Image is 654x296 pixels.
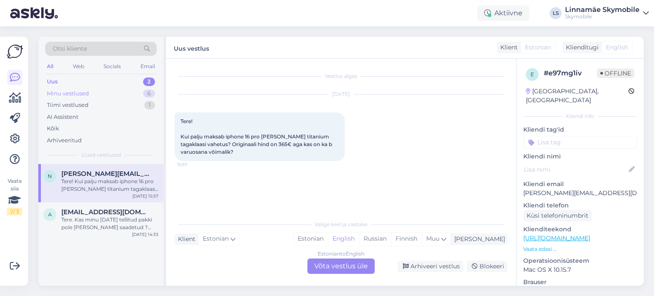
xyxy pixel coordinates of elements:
[175,221,508,228] div: Valige keel ja vastake
[139,61,157,72] div: Email
[7,177,22,216] div: Vaata siia
[531,71,534,78] span: e
[398,261,463,272] div: Arhiveeri vestlus
[523,125,637,134] p: Kliendi tag'id
[523,152,637,161] p: Kliendi nimi
[7,208,22,216] div: 2 / 3
[467,261,508,272] div: Blokeeri
[523,189,637,198] p: [PERSON_NAME][EMAIL_ADDRESS][DOMAIN_NAME]
[102,61,123,72] div: Socials
[523,136,637,149] input: Lisa tag
[526,87,628,105] div: [GEOGRAPHIC_DATA], [GEOGRAPHIC_DATA]
[565,6,640,13] div: Linnamäe Skymobile
[565,6,649,20] a: Linnamäe SkymobileSkymobile
[550,7,562,19] div: LS
[61,170,150,178] span: n.kunnapuu@gmail.com
[47,78,58,86] div: Uus
[523,234,590,242] a: [URL][DOMAIN_NAME]
[175,72,508,80] div: Vestlus algas
[293,233,328,245] div: Estonian
[143,89,155,98] div: 6
[328,233,359,245] div: English
[451,235,505,244] div: [PERSON_NAME]
[597,69,634,78] span: Offline
[523,201,637,210] p: Kliendi telefon
[47,136,82,145] div: Arhiveeritud
[53,44,87,53] span: Otsi kliente
[426,235,439,242] span: Muu
[47,124,59,133] div: Kõik
[71,61,86,72] div: Web
[359,233,391,245] div: Russian
[497,43,518,52] div: Klient
[132,193,158,199] div: [DATE] 15:57
[523,210,592,221] div: Küsi telefoninumbrit
[523,245,637,253] p: Vaata edasi ...
[525,43,551,52] span: Estonian
[318,250,364,258] div: Estonian to English
[544,68,597,78] div: # e97mg1iv
[606,43,628,52] span: English
[523,225,637,234] p: Klienditeekond
[48,211,52,218] span: a
[175,90,508,98] div: [DATE]
[181,118,333,155] span: Tere! Kui palju maksab iphone 16 pro [PERSON_NAME] titanium tagaklaasi vahetus? Originaali hind o...
[47,101,89,109] div: Tiimi vestlused
[523,278,637,287] p: Brauser
[61,178,158,193] div: Tere! Kui palju maksab iphone 16 pro [PERSON_NAME] titanium tagaklaasi vahetus? Originaali hind o...
[523,180,637,189] p: Kliendi email
[477,6,529,21] div: Aktiivne
[47,113,78,121] div: AI Assistent
[391,233,422,245] div: Finnish
[524,165,627,174] input: Lisa nimi
[144,101,155,109] div: 1
[174,42,209,53] label: Uus vestlus
[61,208,150,216] span: argo.valdna@gmail.com
[523,256,637,265] p: Operatsioonisüsteem
[81,151,121,159] span: Uued vestlused
[562,43,599,52] div: Klienditugi
[565,13,640,20] div: Skymobile
[47,89,89,98] div: Minu vestlused
[7,43,23,60] img: Askly Logo
[48,173,52,179] span: n
[203,234,229,244] span: Estonian
[45,61,55,72] div: All
[523,112,637,120] div: Kliendi info
[523,265,637,274] p: Mac OS X 10.15.7
[177,161,209,168] span: 15:57
[132,231,158,238] div: [DATE] 14:33
[175,235,195,244] div: Klient
[143,78,155,86] div: 2
[307,259,375,274] div: Võta vestlus üle
[61,216,158,231] div: Tere. Kas minu [DATE] tellitud pakki pole [PERSON_NAME] saadetud ? Tellimus #2892 [PERSON_NAME][G...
